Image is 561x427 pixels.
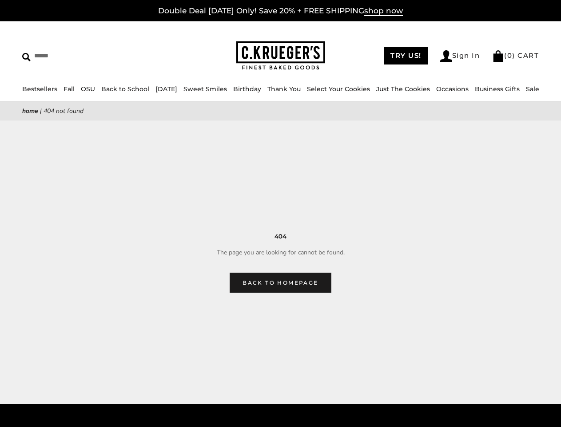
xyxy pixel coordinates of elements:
a: OSU [81,85,95,93]
a: Birthday [233,85,261,93]
a: (0) CART [492,51,539,60]
span: shop now [364,6,403,16]
span: | [40,107,42,115]
img: Bag [492,50,504,62]
a: [DATE] [155,85,177,93]
a: Sale [526,85,539,93]
a: Back to School [101,85,149,93]
nav: breadcrumbs [22,106,539,116]
h3: 404 [36,232,525,241]
a: Sweet Smiles [183,85,227,93]
a: Double Deal [DATE] Only! Save 20% + FREE SHIPPINGshop now [158,6,403,16]
a: Select Your Cookies [307,85,370,93]
img: Search [22,53,31,61]
img: C.KRUEGER'S [236,41,325,70]
a: Fall [64,85,75,93]
span: 404 Not Found [44,107,84,115]
a: TRY US! [384,47,428,64]
a: Occasions [436,85,469,93]
input: Search [22,49,140,63]
span: 0 [507,51,513,60]
a: Bestsellers [22,85,57,93]
img: Account [440,50,452,62]
a: Thank You [267,85,301,93]
a: Sign In [440,50,480,62]
a: Just The Cookies [376,85,430,93]
p: The page you are looking for cannot be found. [36,247,525,258]
a: Home [22,107,38,115]
a: Business Gifts [475,85,520,93]
a: Back to homepage [230,273,331,293]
